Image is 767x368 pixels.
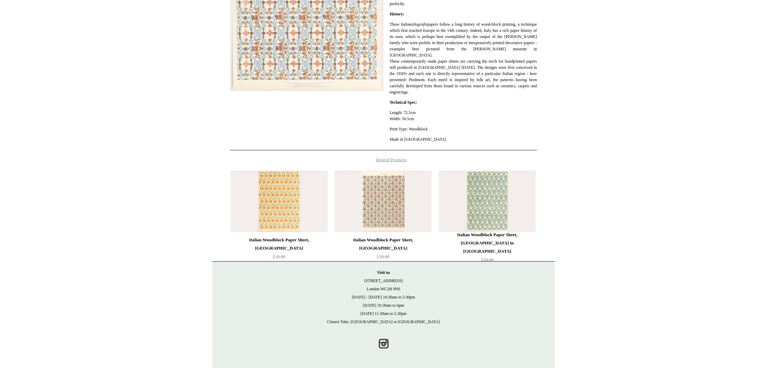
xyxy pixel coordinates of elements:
p: Length: 72.5cm Width: 50.5cm [390,110,537,122]
p: Made in [GEOGRAPHIC_DATA] [390,136,537,142]
a: Italian Woodblock Paper Sheet, [GEOGRAPHIC_DATA] £10.00 [335,236,432,264]
strong: History: [390,12,404,16]
a: Instagram [376,336,391,351]
a: Italian Woodblock Paper Sheet, Venice in Green Italian Woodblock Paper Sheet, Venice in Green [439,170,536,232]
span: £10.00 [481,257,493,262]
em: xilografie [411,22,427,27]
p: These Italian papers follow a long history of wood-block printing, a technique which first reache... [390,21,537,95]
span: £10.00 [377,254,389,259]
div: Italian Woodblock Paper Sheet, [GEOGRAPHIC_DATA] in [GEOGRAPHIC_DATA] [440,231,534,255]
div: Italian Woodblock Paper Sheet, [GEOGRAPHIC_DATA] [232,236,326,252]
img: Italian Woodblock Paper Sheet, Sicily [230,170,328,232]
span: £10.00 [273,254,285,259]
h4: Related Products [212,157,555,163]
a: Italian Woodblock Paper Sheet, [GEOGRAPHIC_DATA] in [GEOGRAPHIC_DATA] £10.00 [439,231,536,264]
strong: Technical Spec: [390,100,417,105]
a: Italian Woodblock Paper Sheet, [GEOGRAPHIC_DATA] £10.00 [230,236,328,264]
p: [STREET_ADDRESS] London WC2H 9NS [DATE] - [DATE] 10:30am to 5:30pm [DATE] 10.30am to 6pm [DATE] 1... [219,268,548,326]
img: Italian Woodblock Paper Sheet, Venice in Green [439,170,536,232]
a: Italian Woodblock Paper Sheet, Florence Italian Woodblock Paper Sheet, Florence [335,170,432,232]
strong: Visit us [377,270,390,275]
div: Italian Woodblock Paper Sheet, [GEOGRAPHIC_DATA] [336,236,430,252]
a: Italian Woodblock Paper Sheet, Sicily Italian Woodblock Paper Sheet, Sicily [230,170,328,232]
img: Italian Woodblock Paper Sheet, Florence [335,170,432,232]
p: Print Type: Woodblock [390,126,537,132]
